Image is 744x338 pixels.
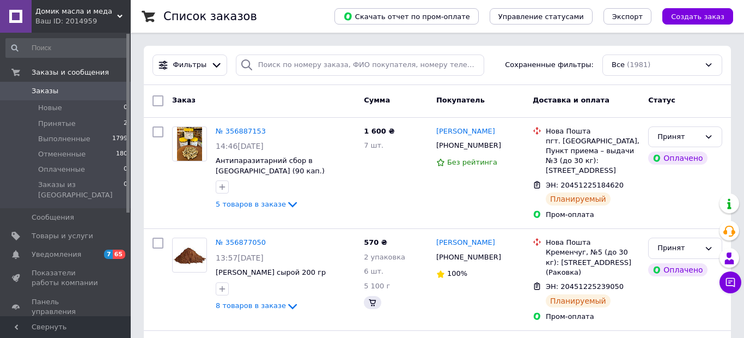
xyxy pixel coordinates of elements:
div: [PHONE_NUMBER] [434,138,503,153]
span: Без рейтинга [447,158,497,166]
span: Покупатель [436,96,485,104]
div: Принят [657,131,700,143]
span: 13:57[DATE] [216,253,264,262]
span: 7 [104,250,113,259]
div: Нова Пошта [546,126,639,136]
span: (1981) [627,61,650,69]
a: [PERSON_NAME] [436,126,495,137]
span: Доставка и оплата [533,96,609,104]
span: Заказ [172,96,196,104]
span: 100% [447,269,467,277]
span: Новые [38,103,62,113]
span: Скачать отчет по пром-оплате [343,11,470,21]
span: 1799 [112,134,127,144]
div: пгт. [GEOGRAPHIC_DATA], Пункт приема – выдачи №3 (до 30 кг): [STREET_ADDRESS] [546,136,639,176]
span: Оплаченные [38,165,85,174]
a: 5 товаров в заказе [216,200,299,208]
img: Фото товару [173,245,206,265]
span: 5 товаров в заказе [216,200,286,208]
span: 1 600 ₴ [364,127,394,135]
span: Уведомления [32,250,81,259]
button: Экспорт [603,8,651,25]
span: 0 [124,180,127,200]
span: 6 шт. [364,267,383,275]
span: Домик масла и меда [35,7,117,16]
span: 65 [113,250,125,259]
div: Оплачено [648,152,707,165]
div: Планируемый [546,192,611,206]
span: Экспорт [612,13,643,21]
input: Поиск [5,38,129,58]
span: Заказы [32,86,58,96]
div: Нова Пошта [546,238,639,248]
span: ЭН: 20451225184620 [546,181,624,189]
img: Фото товару [177,127,203,161]
span: Управление статусами [498,13,584,21]
span: 5 100 г [364,282,390,290]
span: 0 [124,103,127,113]
span: Заказы и сообщения [32,68,109,77]
span: Фильтры [173,60,207,70]
span: Принятые [38,119,76,129]
a: Антипаразитарний сбор в [GEOGRAPHIC_DATA] (90 кап.) [216,156,325,175]
span: 0 [124,165,127,174]
span: Создать заказ [671,13,724,21]
span: Панель управления [32,297,101,317]
span: Сумма [364,96,390,104]
span: 2 упаковка [364,253,405,261]
span: Выполненные [38,134,90,144]
button: Скачать отчет по пром-оплате [334,8,479,25]
span: Статус [648,96,675,104]
span: 2 [124,119,127,129]
span: Все [612,60,625,70]
a: № 356887153 [216,127,266,135]
h1: Список заказов [163,10,257,23]
a: Фото товару [172,126,207,161]
button: Чат с покупателем [719,271,741,293]
input: Поиск по номеру заказа, ФИО покупателя, номеру телефона, Email, номеру накладной [236,55,484,76]
button: Создать заказ [662,8,733,25]
div: Пром-оплата [546,312,639,322]
div: [PHONE_NUMBER] [434,250,503,264]
span: 14:46[DATE] [216,142,264,150]
button: Управление статусами [490,8,593,25]
span: Сообщения [32,213,74,222]
div: Ваш ID: 2014959 [35,16,131,26]
a: [PERSON_NAME] [436,238,495,248]
span: ЭН: 20451225239050 [546,282,624,291]
div: Планируемый [546,294,611,307]
span: 8 товаров в заказе [216,301,286,310]
div: Кременчуг, №5 (до 30 кг): [STREET_ADDRESS] (Раковка) [546,248,639,277]
a: Создать заказ [651,12,733,20]
a: № 356877050 [216,238,266,246]
a: Фото товару [172,238,207,273]
a: 8 товаров в заказе [216,301,299,310]
span: Отмененные [38,149,86,159]
span: 180 [116,149,127,159]
div: Принят [657,243,700,254]
span: Сохраненные фильтры: [505,60,594,70]
span: Показатели работы компании [32,268,101,288]
div: Пром-оплата [546,210,639,220]
span: Заказы из [GEOGRAPHIC_DATA] [38,180,124,200]
a: [PERSON_NAME] сырой 200 гр [216,268,326,276]
span: 7 шт. [364,141,383,149]
span: Товары и услуги [32,231,93,241]
span: 570 ₴ [364,238,387,246]
div: Оплачено [648,263,707,276]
